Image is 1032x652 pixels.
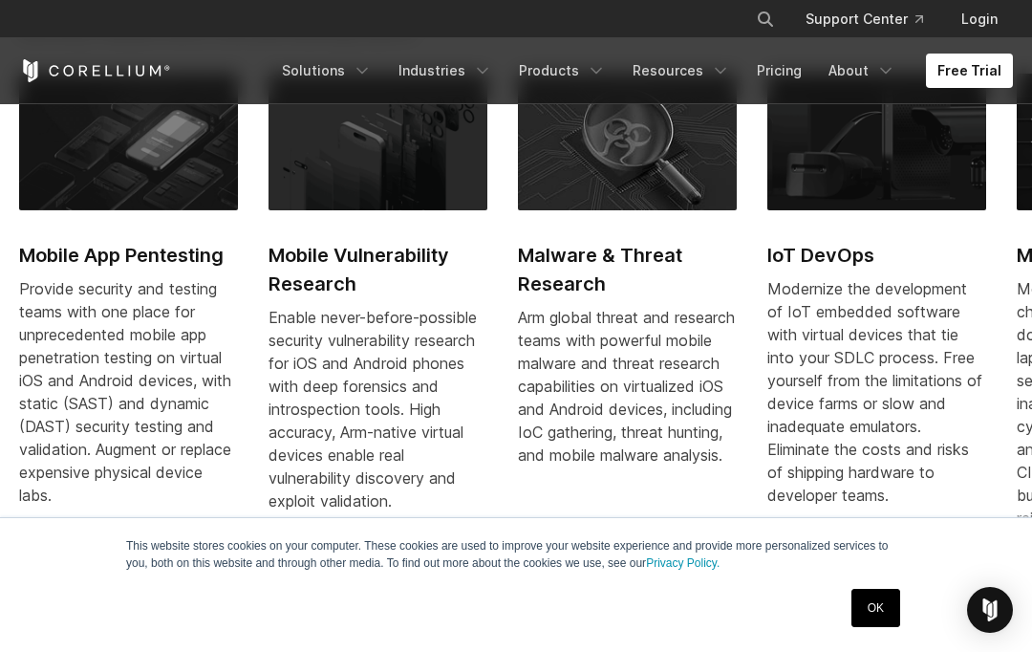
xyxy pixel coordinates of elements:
p: This website stores cookies on your computer. These cookies are used to improve your website expe... [126,537,906,572]
img: Mobile Vulnerability Research [269,74,487,210]
div: Navigation Menu [733,2,1013,36]
img: Malware & Threat Research [518,74,737,210]
div: Provide security and testing teams with one place for unprecedented mobile app penetration testin... [19,277,238,507]
a: Solutions [270,54,383,88]
button: Search [748,2,783,36]
h2: Mobile Vulnerability Research [269,241,487,298]
h2: Malware & Threat Research [518,241,737,298]
div: Modernize the development of IoT embedded software with virtual devices that tie into your SDLC p... [767,277,986,507]
a: Free Trial [926,54,1013,88]
a: OK [851,589,900,627]
a: Pricing [745,54,813,88]
a: Login [946,2,1013,36]
a: Mobile App Pentesting Mobile App Pentesting Provide security and testing teams with one place for... [19,74,238,530]
img: IoT DevOps [767,74,986,210]
a: Privacy Policy. [646,556,720,570]
div: Arm global threat and research teams with powerful mobile malware and threat research capabilitie... [518,306,737,467]
a: About [817,54,907,88]
a: IoT DevOps IoT DevOps Modernize the development of IoT embedded software with virtual devices tha... [767,74,986,530]
a: Products [507,54,617,88]
a: Industries [387,54,504,88]
h2: Mobile App Pentesting [19,241,238,270]
div: Navigation Menu [270,54,1013,88]
a: Malware & Threat Research Malware & Threat Research Arm global threat and research teams with pow... [518,74,737,489]
div: Open Intercom Messenger [967,587,1013,633]
a: Corellium Home [19,59,171,82]
img: Mobile App Pentesting [19,74,238,210]
a: Support Center [790,2,938,36]
a: Mobile Vulnerability Research Mobile Vulnerability Research Enable never-before-possible security... [269,74,487,535]
h2: IoT DevOps [767,241,986,270]
div: Enable never-before-possible security vulnerability research for iOS and Android phones with deep... [269,306,487,512]
a: Resources [621,54,742,88]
